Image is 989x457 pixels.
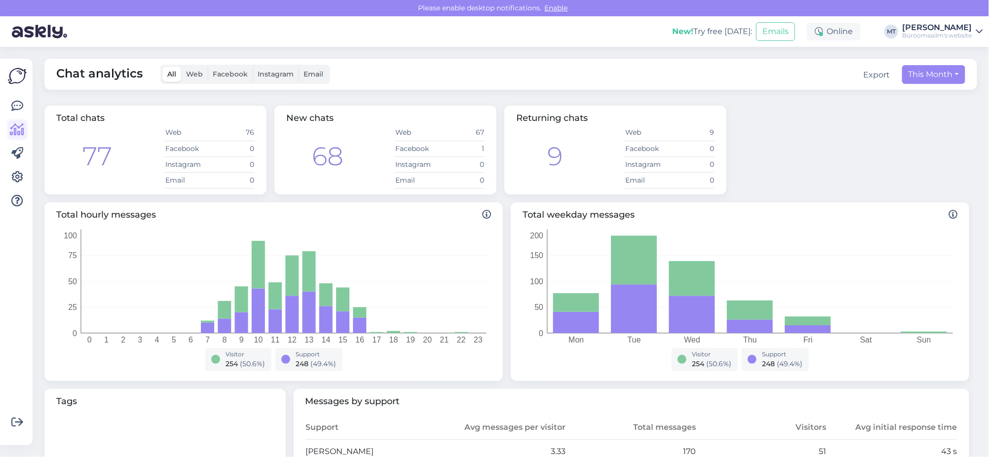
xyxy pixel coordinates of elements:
[440,125,485,141] td: 67
[569,336,584,344] tspan: Mon
[165,141,210,156] td: Facebook
[64,231,77,239] tspan: 100
[628,336,641,344] tspan: Tue
[684,336,700,344] tspan: Wed
[860,336,873,344] tspan: Sat
[523,208,957,222] span: Total weekday messages
[440,172,485,188] td: 0
[239,336,244,344] tspan: 9
[902,32,972,39] div: Büroomaailm's website
[68,251,77,260] tspan: 75
[165,156,210,172] td: Instagram
[440,336,449,344] tspan: 21
[864,69,890,81] button: Export
[902,24,983,39] a: [PERSON_NAME]Büroomaailm's website
[827,416,957,440] th: Avg initial response time
[8,67,27,85] img: Askly Logo
[672,27,693,36] b: New!
[777,359,803,368] span: ( 49.4 %)
[395,156,440,172] td: Instagram
[56,395,274,408] span: Tags
[440,156,485,172] td: 0
[210,172,255,188] td: 0
[73,329,77,337] tspan: 0
[672,26,752,38] div: Try free [DATE]:
[530,251,543,260] tspan: 150
[692,359,705,368] span: 254
[436,416,566,440] th: Avg messages per visitor
[56,65,143,84] span: Chat analytics
[516,113,588,123] span: Returning chats
[138,336,142,344] tspan: 3
[240,359,266,368] span: ( 50.6 %)
[305,395,958,408] span: Messages by support
[395,125,440,141] td: Web
[625,172,670,188] td: Email
[258,70,294,78] span: Instagram
[82,137,112,176] div: 77
[56,208,491,222] span: Total hourly messages
[547,137,563,176] div: 9
[807,23,861,40] div: Online
[395,172,440,188] td: Email
[56,113,105,123] span: Total chats
[305,416,436,440] th: Support
[155,336,159,344] tspan: 4
[339,336,347,344] tspan: 15
[917,336,931,344] tspan: Sun
[172,336,176,344] tspan: 5
[670,141,715,156] td: 0
[226,359,238,368] span: 254
[696,416,827,440] th: Visitors
[884,25,898,38] div: MT
[210,125,255,141] td: 76
[474,336,483,344] tspan: 23
[457,336,466,344] tspan: 22
[213,70,248,78] span: Facebook
[372,336,381,344] tspan: 17
[271,336,280,344] tspan: 11
[707,359,732,368] span: ( 50.6 %)
[625,141,670,156] td: Facebook
[312,137,343,176] div: 68
[205,336,210,344] tspan: 7
[762,359,775,368] span: 248
[186,70,203,78] span: Web
[670,125,715,141] td: 9
[223,336,227,344] tspan: 8
[389,336,398,344] tspan: 18
[210,141,255,156] td: 0
[762,350,803,359] div: Support
[539,329,543,337] tspan: 0
[670,172,715,188] td: 0
[189,336,193,344] tspan: 6
[68,303,77,311] tspan: 25
[165,172,210,188] td: Email
[304,70,323,78] span: Email
[288,336,297,344] tspan: 12
[355,336,364,344] tspan: 16
[692,350,732,359] div: Visitor
[902,24,972,32] div: [PERSON_NAME]
[68,277,77,285] tspan: 50
[406,336,415,344] tspan: 19
[311,359,337,368] span: ( 49.4 %)
[165,125,210,141] td: Web
[296,350,337,359] div: Support
[121,336,125,344] tspan: 2
[296,359,309,368] span: 248
[87,336,92,344] tspan: 0
[743,336,757,344] tspan: Thu
[167,70,176,78] span: All
[226,350,266,359] div: Visitor
[530,231,543,239] tspan: 200
[423,336,432,344] tspan: 20
[210,156,255,172] td: 0
[530,277,543,285] tspan: 100
[542,3,571,12] span: Enable
[104,336,109,344] tspan: 1
[322,336,331,344] tspan: 14
[566,416,696,440] th: Total messages
[304,336,313,344] tspan: 13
